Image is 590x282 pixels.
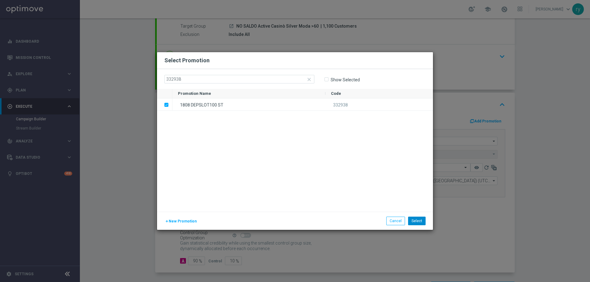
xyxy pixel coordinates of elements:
button: New Promotion [164,218,197,225]
button: Select [408,217,426,225]
label: Show Selected [330,77,360,83]
button: Cancel [386,217,405,225]
span: Promotion Name [178,91,211,96]
i: add [165,219,169,223]
div: 1808 DEPSLOT100 ST [172,99,325,110]
div: Press SPACE to deselect this row. [172,99,433,111]
h2: Select Promotion [164,57,210,64]
span: 332938 [333,102,348,107]
div: Press SPACE to deselect this row. [157,99,172,111]
i: close [306,77,312,82]
span: Code [331,91,341,96]
input: Search by Promotion name or Promo code [164,75,314,83]
span: New Promotion [169,219,197,223]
